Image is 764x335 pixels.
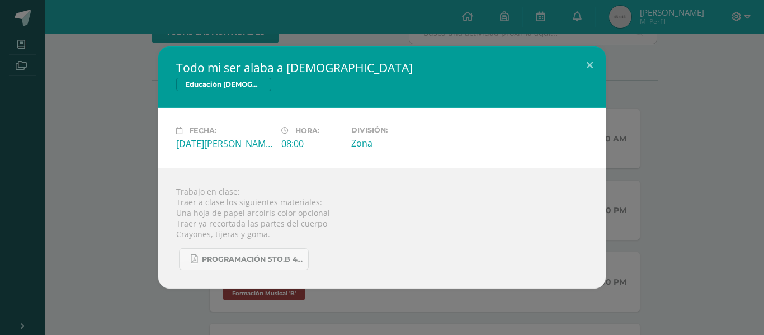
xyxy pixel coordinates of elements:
[574,46,606,84] button: Close (Esc)
[179,248,309,270] a: Programación 5to.B 4ta Unidad 2025.pdf
[176,60,588,76] h2: Todo mi ser alaba a [DEMOGRAPHIC_DATA]
[158,168,606,289] div: Trabajo en clase: Traer a clase los siguientes materiales: Una hoja de papel arcoíris color opcio...
[176,78,271,91] span: Educación [DEMOGRAPHIC_DATA]
[351,137,447,149] div: Zona
[295,126,319,135] span: Hora:
[281,138,342,150] div: 08:00
[351,126,447,134] label: División:
[189,126,216,135] span: Fecha:
[176,138,272,150] div: [DATE][PERSON_NAME]
[202,255,303,264] span: Programación 5to.B 4ta Unidad 2025.pdf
